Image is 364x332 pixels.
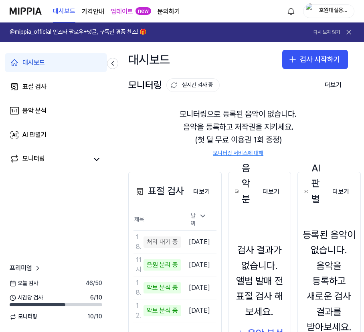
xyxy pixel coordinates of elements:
span: 모니터링 [10,313,37,321]
div: 11시 20 [136,255,142,275]
span: 프리미엄 [10,263,32,273]
span: 10 / 10 [87,313,102,321]
div: 18시 78 [136,278,142,297]
div: 대시보드 [128,50,170,69]
td: [DATE] [181,253,216,276]
div: 악보 분석 중 [144,282,181,293]
button: 더보기 [187,184,216,200]
th: 제목 [133,209,181,231]
a: AI 판별기 [5,125,107,145]
span: 46 / 50 [86,279,102,287]
div: 음원 분리 중 [144,259,181,271]
div: 모니터링으로 등록된 음악이 없습니다. 음악을 등록하고 저작권을 지키세요. (첫 달 무료 이용권 1회 증정) [128,98,348,167]
div: 표절 검사 [22,82,47,92]
div: 처리 대기 중 [144,236,181,248]
a: 모니터링 [10,154,88,165]
td: [DATE] [181,299,216,322]
a: 대시보드 [53,0,75,22]
button: profile호원대실용음악 [303,4,354,18]
div: 날짜 [188,210,210,230]
div: 음악 분석 [233,161,256,222]
td: [DATE] [181,230,216,253]
a: 음악 분석 [5,101,107,120]
a: 표절 검사 [5,77,107,96]
a: 더보기 [326,183,356,200]
button: 더보기 [326,184,356,200]
span: 오늘 검사 [10,279,38,287]
div: AI 판별기 [303,161,326,222]
div: 호원대실용음악 [318,6,349,15]
button: 검사 시작하기 [282,50,348,69]
button: 더보기 [318,77,348,93]
a: 더보기 [187,183,216,200]
a: 더보기 [256,183,286,200]
td: [DATE] [181,276,216,299]
a: 문의하기 [158,7,180,16]
div: new [135,7,151,15]
span: 시간당 검사 [10,294,43,302]
a: 업데이트 [111,7,133,16]
div: 검사 결과가 없습니다. 앨범 발매 전 표절 검사 해보세요. [233,242,286,320]
button: 더보기 [256,184,286,200]
div: 표절 검사 [133,183,184,199]
div: 모니터링 [128,77,220,93]
h1: @mippia_official 인스타 팔로우+댓글, 구독권 경품 찬스! 🎁 [10,28,146,36]
button: 실시간 검사 중 [166,78,220,92]
span: 6 / 10 [90,294,102,302]
button: 가격안내 [82,7,104,16]
a: 대시보드 [5,53,107,72]
a: 프리미엄 [10,263,42,273]
div: AI 판별기 [22,130,47,140]
div: 12시 24 [136,301,142,320]
div: 모니터링 [22,154,45,165]
button: 다시 보지 않기 [313,29,340,36]
img: profile [306,3,315,19]
div: 18시 77 [136,232,142,252]
img: 알림 [286,6,296,16]
div: 음악 분석 [22,106,47,116]
div: 악보 분석 중 [144,305,181,316]
div: 대시보드 [22,58,45,67]
a: 모니터링 서비스에 대해 [213,149,263,157]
